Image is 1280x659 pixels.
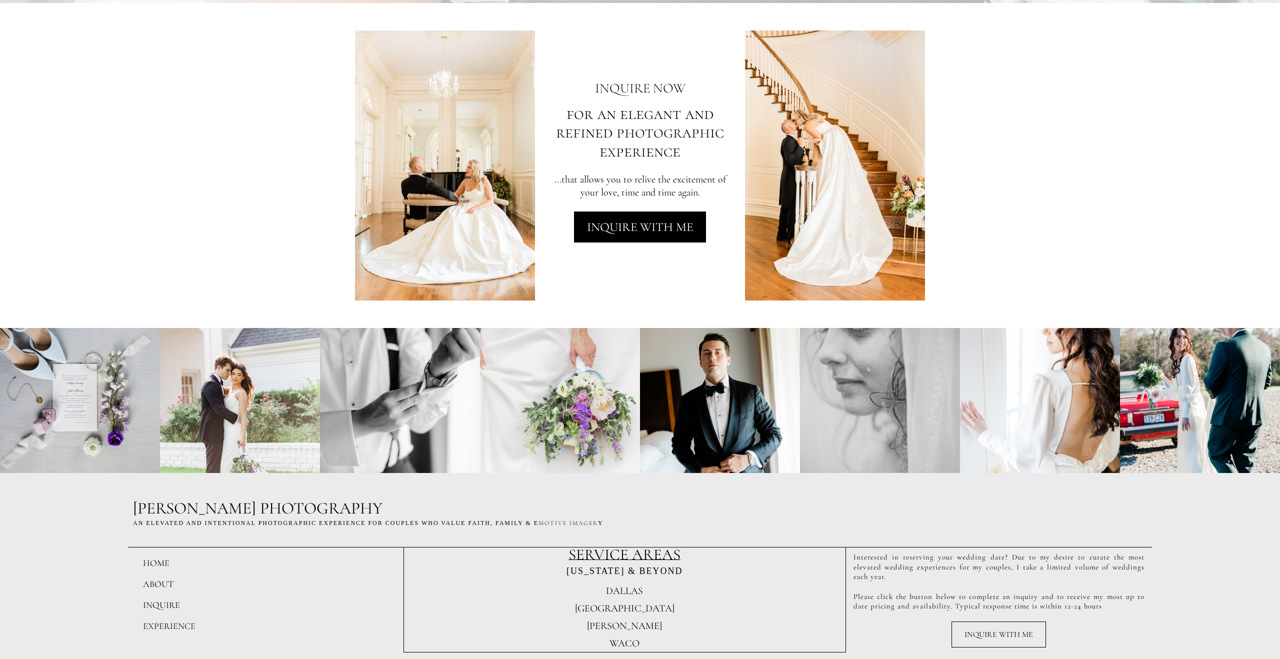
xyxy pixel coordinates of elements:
h2: Please click the button below to complete an inquiry and to receive my most up to date pricing an... [853,592,1144,611]
a: FORT WORTH [561,601,688,615]
span: INQUIRE WITH ME [587,219,693,234]
a: INQUIRE WITH ME [951,621,1046,647]
a: DALLAS [592,584,656,598]
span: [PERSON_NAME] PHOTOGRAPHY [133,498,382,518]
h2: ...that allows you to relive the excitement of your love, time and time again. [545,173,735,199]
span: motive imager [538,519,598,526]
a: HOME [130,552,182,573]
span: ABOUT [143,578,173,589]
span: HOME [143,557,169,568]
h2: An elevated AND intentional Photographic Experience for Couples WHO VALUE F AMILY & e y [133,519,1147,527]
a: ABOUT [130,573,186,594]
a: TYLER [573,619,675,633]
span: [GEOGRAPHIC_DATA] [575,602,674,614]
span: WACO [609,637,639,649]
a: INQUIRE [130,594,192,615]
a: EXPERIENCE [130,615,208,636]
h2: Interested in reserving your wedding date? Due to my desire to curate the most elevated wedding e... [853,552,1144,582]
a: INQUIRE WITH ME [574,211,706,242]
p: [US_STATE] & BEYOND [566,565,683,577]
span: for an elegant and refined photographic experience [556,103,724,161]
a: WACO [596,636,653,650]
span: INQUIRE WITH ME [964,629,1033,639]
span: INQUIRE [143,599,180,610]
span: DALLAS [606,585,643,597]
span: EXPERIENCE [143,620,195,631]
span: [PERSON_NAME] [587,620,662,632]
span: AITh, F [472,519,499,526]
